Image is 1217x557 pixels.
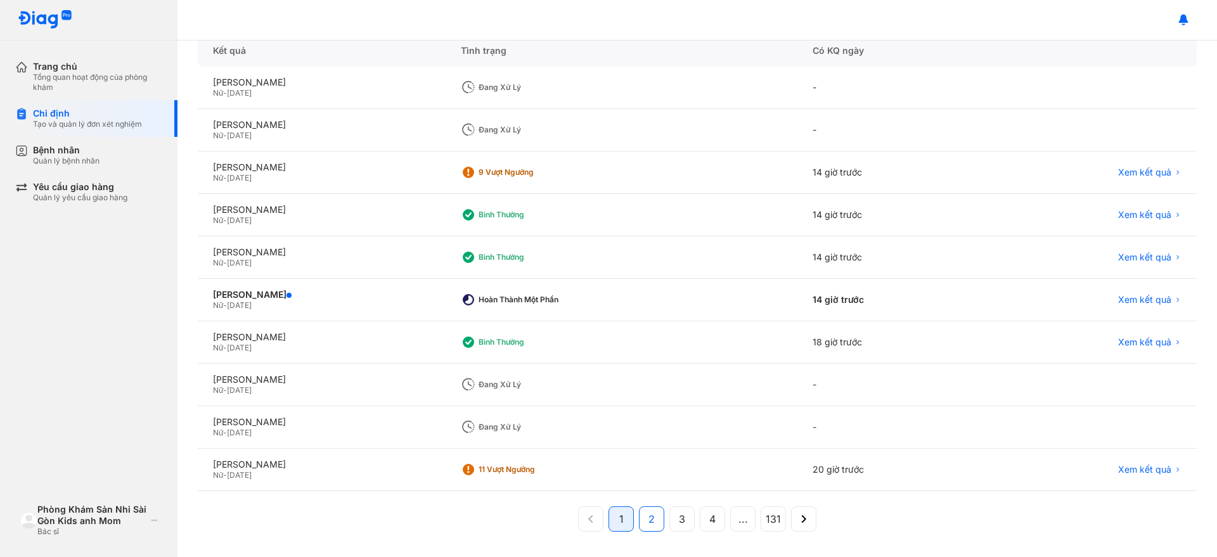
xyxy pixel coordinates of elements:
[20,512,37,529] img: logo
[797,194,983,236] div: 14 giờ trước
[213,131,223,140] span: Nữ
[479,464,580,475] div: 11 Vượt ngưỡng
[479,167,580,177] div: 9 Vượt ngưỡng
[1118,209,1171,221] span: Xem kết quả
[479,82,580,93] div: Đang xử lý
[213,173,223,182] span: Nữ
[213,459,430,470] div: [PERSON_NAME]
[213,289,430,300] div: [PERSON_NAME]
[227,88,252,98] span: [DATE]
[223,428,227,437] span: -
[227,343,252,352] span: [DATE]
[1118,167,1171,178] span: Xem kết quả
[198,35,446,67] div: Kết quả
[797,321,983,364] div: 18 giờ trước
[608,506,634,532] button: 1
[227,385,252,395] span: [DATE]
[797,151,983,194] div: 14 giờ trước
[669,506,695,532] button: 3
[213,204,430,215] div: [PERSON_NAME]
[223,258,227,267] span: -
[738,511,748,527] span: ...
[213,162,430,173] div: [PERSON_NAME]
[761,506,786,532] button: 131
[227,470,252,480] span: [DATE]
[213,215,223,225] span: Nữ
[213,77,430,88] div: [PERSON_NAME]
[797,279,983,321] div: 14 giờ trước
[227,258,252,267] span: [DATE]
[479,337,580,347] div: Bình thường
[797,236,983,279] div: 14 giờ trước
[648,511,655,527] span: 2
[797,67,983,109] div: -
[33,156,100,166] div: Quản lý bệnh nhân
[227,173,252,182] span: [DATE]
[227,300,252,310] span: [DATE]
[479,125,580,135] div: Đang xử lý
[730,506,756,532] button: ...
[213,258,223,267] span: Nữ
[479,380,580,390] div: Đang xử lý
[33,181,127,193] div: Yêu cầu giao hàng
[223,215,227,225] span: -
[1118,294,1171,305] span: Xem kết quả
[639,506,664,532] button: 2
[679,511,685,527] span: 3
[479,295,580,305] div: Hoàn thành một phần
[766,511,781,527] span: 131
[213,428,223,437] span: Nữ
[223,343,227,352] span: -
[479,210,580,220] div: Bình thường
[223,88,227,98] span: -
[213,374,430,385] div: [PERSON_NAME]
[213,470,223,480] span: Nữ
[797,449,983,491] div: 20 giờ trước
[223,385,227,395] span: -
[37,504,146,527] div: Phòng Khám Sản Nhi Sài Gòn Kids anh Mom
[33,61,162,72] div: Trang chủ
[1118,464,1171,475] span: Xem kết quả
[213,246,430,258] div: [PERSON_NAME]
[37,527,146,537] div: Bác sĩ
[797,35,983,67] div: Có KQ ngày
[223,470,227,480] span: -
[227,131,252,140] span: [DATE]
[797,406,983,449] div: -
[223,300,227,310] span: -
[213,385,223,395] span: Nữ
[213,343,223,352] span: Nữ
[709,511,716,527] span: 4
[619,511,624,527] span: 1
[18,10,72,30] img: logo
[700,506,725,532] button: 4
[797,109,983,151] div: -
[213,119,430,131] div: [PERSON_NAME]
[223,131,227,140] span: -
[33,108,142,119] div: Chỉ định
[479,422,580,432] div: Đang xử lý
[33,193,127,203] div: Quản lý yêu cầu giao hàng
[213,331,430,343] div: [PERSON_NAME]
[33,144,100,156] div: Bệnh nhân
[227,215,252,225] span: [DATE]
[479,252,580,262] div: Bình thường
[213,300,223,310] span: Nữ
[1118,252,1171,263] span: Xem kết quả
[797,364,983,406] div: -
[213,88,223,98] span: Nữ
[446,35,797,67] div: Tình trạng
[1118,336,1171,348] span: Xem kết quả
[223,173,227,182] span: -
[33,72,162,93] div: Tổng quan hoạt động của phòng khám
[213,416,430,428] div: [PERSON_NAME]
[33,119,142,129] div: Tạo và quản lý đơn xét nghiệm
[227,428,252,437] span: [DATE]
